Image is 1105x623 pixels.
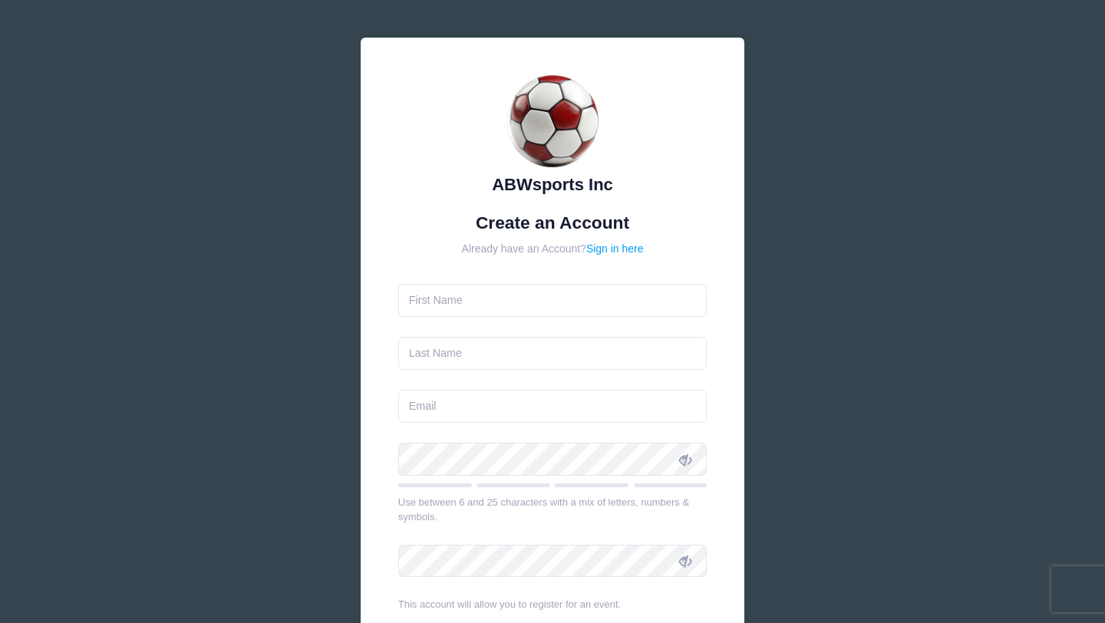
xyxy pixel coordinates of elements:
input: Email [398,390,708,423]
input: First Name [398,284,708,317]
img: ABWsports Inc [506,75,599,167]
input: Last Name [398,337,708,370]
h1: Create an Account [398,213,708,233]
div: This account will allow you to register for an event. [398,597,708,612]
a: Sign in here [586,242,644,255]
div: Use between 6 and 25 characters with a mix of letters, numbers & symbols. [398,495,708,525]
div: Already have an Account? [398,241,708,257]
div: ABWsports Inc [398,172,708,197]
